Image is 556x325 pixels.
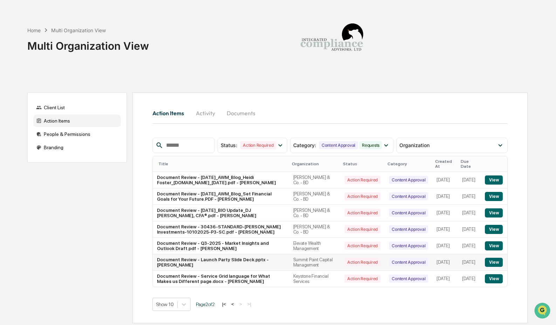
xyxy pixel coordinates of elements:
[51,89,56,95] div: 🗄️
[432,271,458,287] td: [DATE]
[14,102,44,109] span: Data Lookup
[344,176,380,184] div: Action Required
[485,258,503,267] button: View
[344,258,380,266] div: Action Required
[33,128,121,140] div: People & Permissions
[344,225,380,233] div: Action Required
[458,172,481,188] td: [DATE]
[289,221,340,238] td: [PERSON_NAME] & Co. - BD
[432,238,458,254] td: [DATE]
[485,274,503,283] button: View
[58,88,87,95] span: Attestations
[399,142,430,148] span: Organization
[319,141,358,149] div: Content Approval
[461,159,478,169] div: Due Date
[293,142,316,148] span: Category :
[221,105,261,122] button: Documents
[229,301,236,307] button: <
[33,115,121,127] div: Action Items
[432,221,458,238] td: [DATE]
[7,15,128,26] p: How can we help?
[153,172,289,188] td: Document Review - [DATE]_AWM_Blog_Heidi Foster_[DOMAIN_NAME]_[DATE].pdf - [PERSON_NAME]
[534,302,552,321] iframe: Open customer support
[359,141,382,149] div: Requests
[458,221,481,238] td: [DATE]
[458,271,481,287] td: [DATE]
[190,105,221,122] button: Activity
[458,205,481,221] td: [DATE]
[158,161,286,166] div: Title
[240,141,276,149] div: Action Required
[49,118,85,124] a: Powered byPylon
[152,105,507,122] div: activity tabs
[24,61,89,66] div: We're available if you need us!
[297,6,367,76] img: Integrated Compliance Advisors
[458,254,481,271] td: [DATE]
[485,208,503,217] button: View
[432,172,458,188] td: [DATE]
[7,102,13,108] div: 🔎
[27,27,41,33] div: Home
[389,176,428,184] div: Content Approval
[237,301,244,307] button: >
[389,242,428,250] div: Content Approval
[485,241,503,250] button: View
[458,238,481,254] td: [DATE]
[7,54,20,66] img: 1746055101610-c473b297-6a78-478c-a979-82029cc54cd1
[153,221,289,238] td: Document Review - 30436-STANDARD-[PERSON_NAME] Investments-10102025-P3-SC.pdf - [PERSON_NAME]
[485,175,503,185] button: View
[14,88,45,95] span: Preclearance
[389,275,428,283] div: Content Approval
[51,27,106,33] div: Multi Organization View
[220,301,228,307] button: |<
[221,142,237,148] span: Status :
[389,192,428,200] div: Content Approval
[389,209,428,217] div: Content Approval
[289,205,340,221] td: [PERSON_NAME] & Co. - BD
[4,85,48,98] a: 🖐️Preclearance
[24,54,115,61] div: Start new chat
[344,209,380,217] div: Action Required
[289,188,340,205] td: [PERSON_NAME] & Co. - BD
[435,159,455,169] div: Created At
[292,161,337,166] div: Organization
[387,161,430,166] div: Category
[289,238,340,254] td: Elevate Wealth Management
[48,85,90,98] a: 🗄️Attestations
[485,225,503,234] button: View
[33,141,121,154] div: Branding
[432,254,458,271] td: [DATE]
[485,192,503,201] button: View
[289,271,340,287] td: Keystone Financial Services
[4,99,47,111] a: 🔎Data Lookup
[153,271,289,287] td: Document Review - Service Grid language for What Makes us Different page.docx - [PERSON_NAME]
[27,34,149,52] div: Multi Organization View
[289,254,340,271] td: Summit Point Capital Management
[153,188,289,205] td: Document Review - [DATE]_AWM_Blog_Set Financial Goals for Your Future.PDF - [PERSON_NAME]
[152,105,190,122] button: Action Items
[432,188,458,205] td: [DATE]
[389,258,428,266] div: Content Approval
[344,242,380,250] div: Action Required
[153,254,289,271] td: Document Review - Launch Party Slide Deck.pptx - [PERSON_NAME]
[196,302,215,307] span: Page 2 of 2
[344,192,380,200] div: Action Required
[389,225,428,233] div: Content Approval
[153,205,289,221] td: Document Review - [DATE]_BIO Update_DJ [PERSON_NAME], CFA®.pdf - [PERSON_NAME]
[245,301,253,307] button: >|
[7,89,13,95] div: 🖐️
[119,56,128,64] button: Start new chat
[289,172,340,188] td: [PERSON_NAME] & Co. - BD
[70,119,85,124] span: Pylon
[458,188,481,205] td: [DATE]
[432,205,458,221] td: [DATE]
[343,161,382,166] div: Status
[344,275,380,283] div: Action Required
[33,101,121,114] div: Client List
[153,238,289,254] td: Document Review - Q3-2025 - Market Insights and Outlook Draft.pdf - [PERSON_NAME]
